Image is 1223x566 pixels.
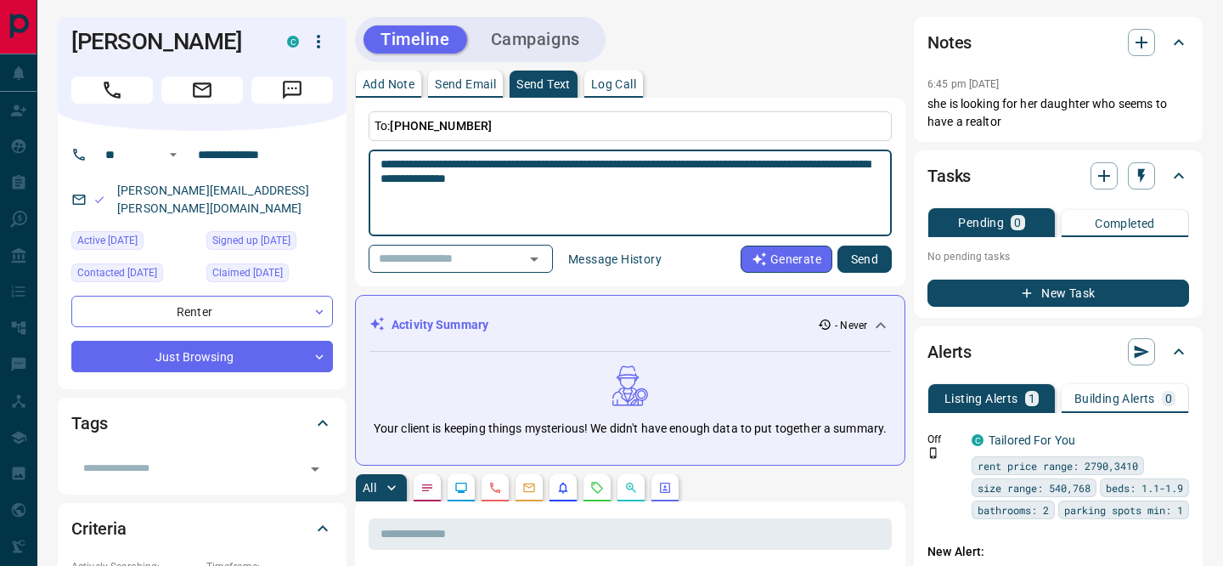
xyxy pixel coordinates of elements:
[374,420,887,438] p: Your client is keeping things mysterious! We didn't have enough data to put together a summary.
[927,447,939,459] svg: Push Notification Only
[927,156,1189,196] div: Tasks
[117,184,309,215] a: [PERSON_NAME][EMAIL_ADDRESS][PERSON_NAME][DOMAIN_NAME]
[251,76,333,104] span: Message
[556,481,570,495] svg: Listing Alerts
[71,515,127,542] h2: Criteria
[927,331,1189,372] div: Alerts
[927,22,1189,63] div: Notes
[927,244,1189,269] p: No pending tasks
[71,263,198,287] div: Tue Apr 23 2024
[927,78,1000,90] p: 6:45 pm [DATE]
[212,264,283,281] span: Claimed [DATE]
[93,194,105,206] svg: Email Valid
[590,481,604,495] svg: Requests
[927,280,1189,307] button: New Task
[558,246,672,273] button: Message History
[927,338,972,365] h2: Alerts
[71,403,333,444] div: Tags
[978,457,1138,474] span: rent price range: 2790,3410
[363,78,414,90] p: Add Note
[71,508,333,549] div: Criteria
[474,25,597,54] button: Campaigns
[591,78,636,90] p: Log Call
[837,246,892,273] button: Send
[206,231,333,255] div: Tue Apr 23 2024
[392,316,488,334] p: Activity Summary
[927,432,961,447] p: Off
[287,36,299,48] div: condos.ca
[369,111,892,141] p: To:
[989,433,1075,447] a: Tailored For You
[71,410,107,437] h2: Tags
[927,95,1189,131] p: she is looking for her daughter who seems to have a realtor
[658,481,672,495] svg: Agent Actions
[1165,393,1172,405] p: 0
[927,29,972,56] h2: Notes
[1074,393,1155,405] p: Building Alerts
[163,144,183,165] button: Open
[944,393,1018,405] p: Listing Alerts
[927,162,971,190] h2: Tasks
[71,76,153,104] span: Call
[369,309,891,341] div: Activity Summary- Never
[488,481,502,495] svg: Calls
[77,232,138,249] span: Active [DATE]
[927,543,1189,561] p: New Alert:
[978,501,1049,518] span: bathrooms: 2
[1014,217,1021,229] p: 0
[454,481,468,495] svg: Lead Browsing Activity
[741,246,832,273] button: Generate
[624,481,638,495] svg: Opportunities
[364,25,467,54] button: Timeline
[978,479,1091,496] span: size range: 540,768
[206,263,333,287] div: Tue Apr 23 2024
[71,296,333,327] div: Renter
[212,232,290,249] span: Signed up [DATE]
[77,264,157,281] span: Contacted [DATE]
[522,247,546,271] button: Open
[363,482,376,494] p: All
[1064,501,1183,518] span: parking spots min: 1
[522,481,536,495] svg: Emails
[1095,218,1155,229] p: Completed
[1106,479,1183,496] span: beds: 1.1-1.9
[390,119,492,133] span: [PHONE_NUMBER]
[420,481,434,495] svg: Notes
[1029,393,1035,405] p: 1
[435,78,496,90] p: Send Email
[303,457,327,481] button: Open
[516,78,571,90] p: Send Text
[958,217,1004,229] p: Pending
[71,28,262,55] h1: [PERSON_NAME]
[835,318,867,333] p: - Never
[161,76,243,104] span: Email
[71,231,198,255] div: Tue Apr 23 2024
[972,434,983,446] div: condos.ca
[71,341,333,372] div: Just Browsing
